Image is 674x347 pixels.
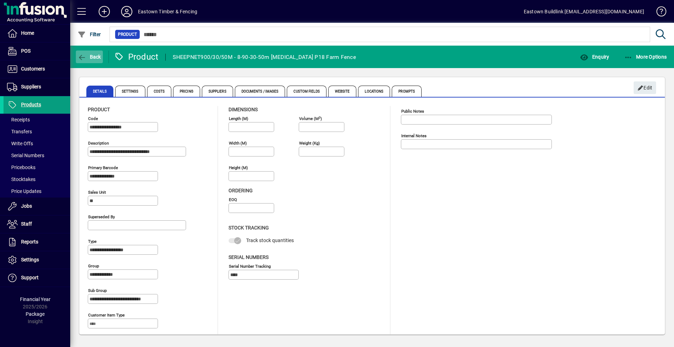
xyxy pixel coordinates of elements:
[70,51,109,63] app-page-header-button: Back
[202,86,233,97] span: Suppliers
[86,86,113,97] span: Details
[401,133,427,138] mat-label: Internal Notes
[287,86,326,97] span: Custom Fields
[88,190,106,195] mat-label: Sales unit
[4,149,70,161] a: Serial Numbers
[78,32,101,37] span: Filter
[21,102,41,107] span: Products
[88,263,99,268] mat-label: Group
[4,233,70,251] a: Reports
[4,126,70,138] a: Transfers
[246,238,294,243] span: Track stock quantities
[634,81,656,94] button: Edit
[21,275,39,280] span: Support
[4,269,70,287] a: Support
[328,86,357,97] span: Website
[229,116,248,121] mat-label: Length (m)
[4,251,70,269] a: Settings
[229,263,271,268] mat-label: Serial Number tracking
[401,109,424,114] mat-label: Public Notes
[4,114,70,126] a: Receipts
[651,1,665,24] a: Knowledge Base
[88,288,107,293] mat-label: Sub group
[7,153,44,158] span: Serial Numbers
[88,107,110,112] span: Product
[21,48,31,54] span: POS
[229,188,253,193] span: Ordering
[21,257,39,262] span: Settings
[229,254,269,260] span: Serial Numbers
[4,60,70,78] a: Customers
[622,51,669,63] button: More Options
[299,141,320,146] mat-label: Weight (Kg)
[392,86,422,97] span: Prompts
[78,54,101,60] span: Back
[76,51,103,63] button: Back
[115,86,145,97] span: Settings
[7,176,35,182] span: Stocktakes
[138,6,197,17] div: Eastown Timber & Fencing
[4,198,70,215] a: Jobs
[578,51,611,63] button: Enquiry
[21,84,41,89] span: Suppliers
[4,161,70,173] a: Pricebooks
[319,115,321,119] sup: 3
[358,86,390,97] span: Locations
[88,116,98,121] mat-label: Code
[88,214,115,219] mat-label: Superseded by
[4,173,70,185] a: Stocktakes
[88,165,118,170] mat-label: Primary barcode
[229,165,248,170] mat-label: Height (m)
[21,221,32,227] span: Staff
[26,311,45,317] span: Package
[118,31,137,38] span: Product
[580,54,609,60] span: Enquiry
[4,138,70,149] a: Write Offs
[20,296,51,302] span: Financial Year
[76,28,103,41] button: Filter
[7,117,30,122] span: Receipts
[4,185,70,197] a: Price Updates
[147,86,172,97] span: Costs
[21,203,32,209] span: Jobs
[637,82,653,94] span: Edit
[524,6,644,17] div: Eastown Buildlink [EMAIL_ADDRESS][DOMAIN_NAME]
[88,239,97,244] mat-label: Type
[21,239,38,245] span: Reports
[21,30,34,36] span: Home
[88,313,125,318] mat-label: Customer Item Type
[299,116,322,121] mat-label: Volume (m )
[229,225,269,231] span: Stock Tracking
[7,165,35,170] span: Pricebooks
[4,42,70,60] a: POS
[229,197,237,202] mat-label: EOQ
[4,215,70,233] a: Staff
[7,141,33,146] span: Write Offs
[229,107,258,112] span: Dimensions
[88,141,109,146] mat-label: Description
[173,52,356,63] div: SHEEPNET900/30/50M - 8-90-30-50m [MEDICAL_DATA] P18 Farm Fence
[115,5,138,18] button: Profile
[4,25,70,42] a: Home
[93,5,115,18] button: Add
[7,188,41,194] span: Price Updates
[21,66,45,72] span: Customers
[7,129,32,134] span: Transfers
[235,86,285,97] span: Documents / Images
[173,86,200,97] span: Pricing
[114,51,159,62] div: Product
[229,141,247,146] mat-label: Width (m)
[624,54,667,60] span: More Options
[4,78,70,96] a: Suppliers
